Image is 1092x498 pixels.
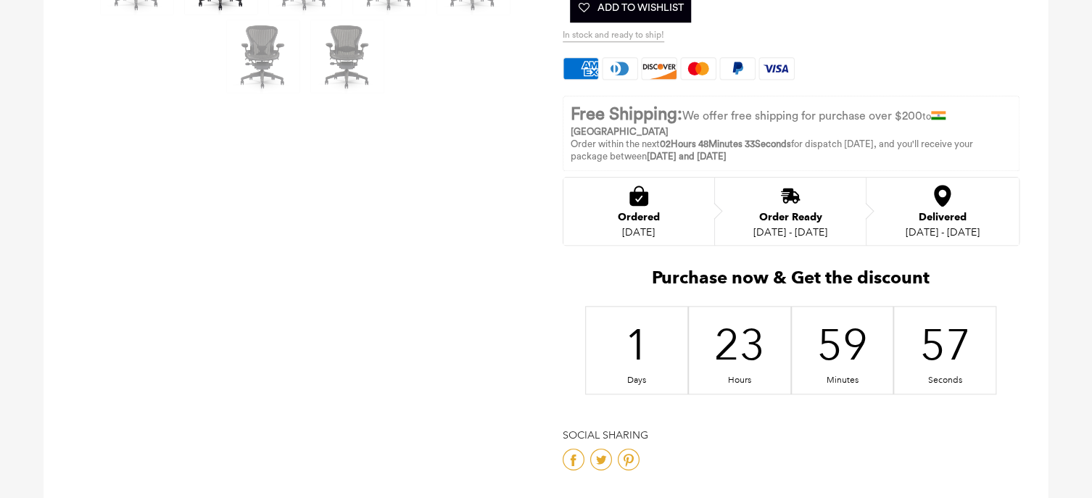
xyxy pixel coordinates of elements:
strong: [GEOGRAPHIC_DATA] [571,127,669,136]
strong: [DATE] and [DATE] [647,152,727,161]
span: 02Hours 48Minutes 33Seconds [660,139,791,149]
div: Order Ready [753,212,827,223]
div: 1 [625,316,648,373]
div: 57 [934,316,956,373]
strong: Free Shipping: [571,106,682,123]
div: 59 [831,316,853,373]
p: to [571,104,1012,138]
div: Hours [728,375,750,386]
div: [DATE] - [DATE] [753,226,827,238]
div: Delivered [906,212,980,223]
span: In stock and ready to ship! [563,30,664,42]
h2: Purchase now & Get the discount [563,267,1019,296]
div: Seconds [934,375,956,386]
h4: Social Sharing [563,429,1019,441]
div: [DATE] [618,226,660,238]
div: 23 [728,316,750,373]
p: Order within the next for dispatch [DATE], and you'll receive your package between [571,138,1012,163]
div: [DATE] - [DATE] [906,226,980,238]
span: We offer free shipping for purchase over $200 [682,110,922,122]
div: Minutes [831,375,853,386]
img: Herman Miller Classic Aeron Chair | Black | Size B (Renewed) - chairorama [227,20,299,93]
img: Herman Miller Classic Aeron Chair [311,20,384,93]
div: Days [625,375,648,386]
div: Ordered [618,212,660,223]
